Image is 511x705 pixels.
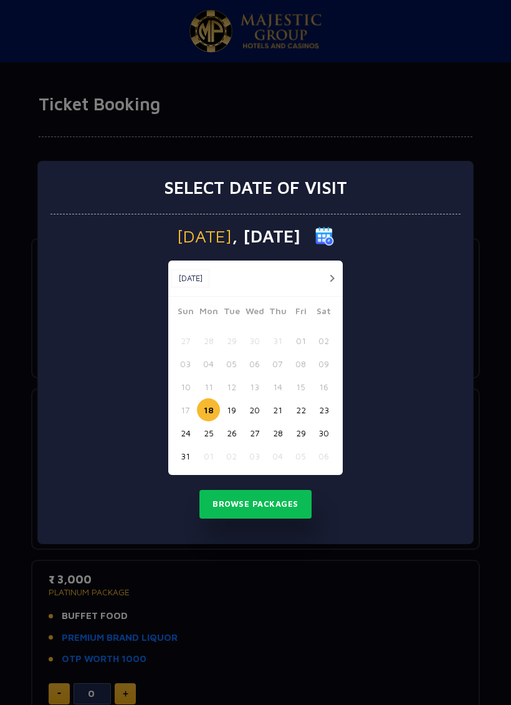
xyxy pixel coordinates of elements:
[243,421,266,444] button: 27
[174,304,197,322] span: Sun
[312,352,335,375] button: 09
[232,228,300,245] span: , [DATE]
[289,444,312,468] button: 05
[312,421,335,444] button: 30
[266,352,289,375] button: 07
[197,375,220,398] button: 11
[243,375,266,398] button: 13
[266,375,289,398] button: 14
[197,352,220,375] button: 04
[266,304,289,322] span: Thu
[243,398,266,421] button: 20
[220,329,243,352] button: 29
[171,269,209,288] button: [DATE]
[312,375,335,398] button: 16
[289,398,312,421] button: 22
[266,444,289,468] button: 04
[266,398,289,421] button: 21
[243,352,266,375] button: 06
[197,398,220,421] button: 18
[174,421,197,444] button: 24
[243,329,266,352] button: 30
[289,304,312,322] span: Fri
[220,304,243,322] span: Tue
[289,352,312,375] button: 08
[174,444,197,468] button: 31
[243,444,266,468] button: 03
[312,398,335,421] button: 23
[312,444,335,468] button: 06
[177,228,232,245] span: [DATE]
[197,304,220,322] span: Mon
[266,329,289,352] button: 31
[312,329,335,352] button: 02
[312,304,335,322] span: Sat
[220,444,243,468] button: 02
[199,490,312,519] button: Browse Packages
[174,375,197,398] button: 10
[197,444,220,468] button: 01
[243,304,266,322] span: Wed
[220,398,243,421] button: 19
[220,421,243,444] button: 26
[289,421,312,444] button: 29
[174,329,197,352] button: 27
[220,352,243,375] button: 05
[174,398,197,421] button: 17
[289,375,312,398] button: 15
[266,421,289,444] button: 28
[315,227,334,246] img: calender icon
[197,421,220,444] button: 25
[164,177,347,198] h3: Select date of visit
[220,375,243,398] button: 12
[289,329,312,352] button: 01
[197,329,220,352] button: 28
[174,352,197,375] button: 03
